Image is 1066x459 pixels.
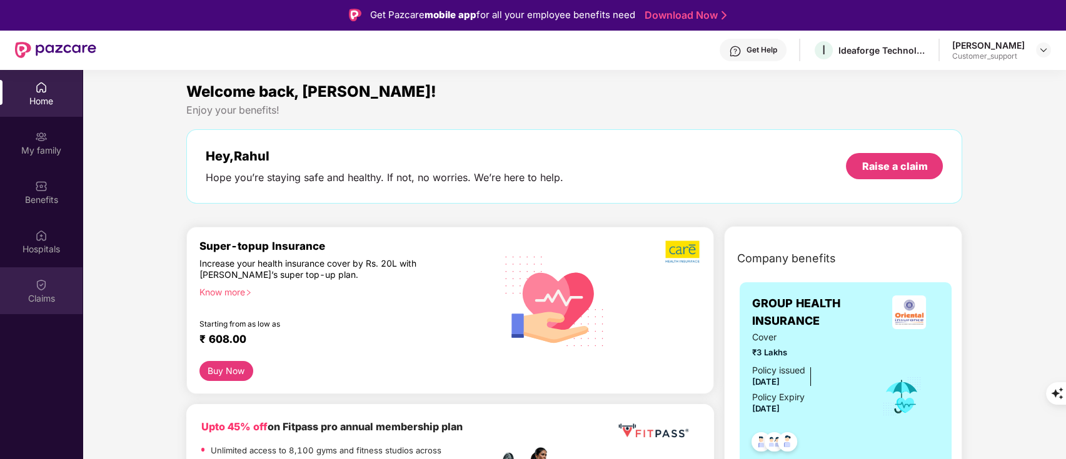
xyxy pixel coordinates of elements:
div: Get Pazcare for all your employee benefits need [370,7,635,22]
img: Logo [349,9,361,21]
span: ₹3 Lakhs [752,346,864,359]
img: svg+xml;base64,PHN2ZyBpZD0iSG9zcGl0YWxzIiB4bWxucz0iaHR0cDovL3d3dy53My5vcmcvMjAwMC9zdmciIHdpZHRoPS... [35,229,48,242]
div: Raise a claim [862,159,927,173]
img: svg+xml;base64,PHN2ZyB4bWxucz0iaHR0cDovL3d3dy53My5vcmcvMjAwMC9zdmciIHdpZHRoPSI0OC45NDMiIGhlaWdodD... [772,428,803,459]
img: svg+xml;base64,PHN2ZyBpZD0iSG9tZSIgeG1sbnM9Imh0dHA6Ly93d3cudzMub3JnLzIwMDAvc3ZnIiB3aWR0aD0iMjAiIG... [35,81,48,94]
img: svg+xml;base64,PHN2ZyBpZD0iQ2xhaW0iIHhtbG5zPSJodHRwOi8vd3d3LnczLm9yZy8yMDAwL3N2ZyIgd2lkdGg9IjIwIi... [35,279,48,291]
img: svg+xml;base64,PHN2ZyB4bWxucz0iaHR0cDovL3d3dy53My5vcmcvMjAwMC9zdmciIHdpZHRoPSI0OC45NDMiIGhlaWdodD... [746,428,777,459]
div: Get Help [747,45,777,55]
b: on Fitpass pro annual membership plan [201,420,463,433]
div: Increase your health insurance cover by Rs. 20L with [PERSON_NAME]’s super top-up plan. [199,258,438,281]
span: [DATE] [752,377,780,387]
img: icon [882,376,922,417]
span: GROUP HEALTH INSURANCE [752,295,878,330]
span: I [822,42,825,57]
img: Stroke [722,9,727,22]
img: insurerLogo [892,295,926,329]
img: svg+xml;base64,PHN2ZyB4bWxucz0iaHR0cDovL3d3dy53My5vcmcvMjAwMC9zdmciIHhtbG5zOnhsaW5rPSJodHRwOi8vd3... [495,240,615,361]
img: fppp.png [616,419,691,442]
div: Know more [199,287,485,295]
img: svg+xml;base64,PHN2ZyBpZD0iQmVuZWZpdHMiIHhtbG5zPSJodHRwOi8vd3d3LnczLm9yZy8yMDAwL3N2ZyIgd2lkdGg9Ij... [35,180,48,192]
strong: mobile app [425,9,476,21]
div: Hey, Rahul [206,149,563,164]
img: svg+xml;base64,PHN2ZyBpZD0iSGVscC0zMngzMiIgeG1sbnM9Imh0dHA6Ly93d3cudzMub3JnLzIwMDAvc3ZnIiB3aWR0aD... [729,45,742,57]
div: Super-topup Insurance [199,240,492,252]
div: Enjoy your benefits! [186,104,963,117]
span: Welcome back, [PERSON_NAME]! [186,82,436,101]
b: Upto 45% off [201,420,268,433]
img: svg+xml;base64,PHN2ZyB4bWxucz0iaHR0cDovL3d3dy53My5vcmcvMjAwMC9zdmciIHdpZHRoPSI0OC45MTUiIGhlaWdodD... [759,428,790,459]
div: Policy issued [752,363,805,377]
span: Company benefits [737,250,836,267]
span: [DATE] [752,403,780,413]
span: right [245,289,252,296]
div: [PERSON_NAME] [952,39,1025,51]
img: svg+xml;base64,PHN2ZyBpZD0iRHJvcGRvd24tMzJ4MzIiIHhtbG5zPSJodHRwOi8vd3d3LnczLm9yZy8yMDAwL3N2ZyIgd2... [1038,45,1048,55]
img: New Pazcare Logo [15,42,96,58]
div: Policy Expiry [752,390,805,404]
button: Buy Now [199,361,254,381]
div: Ideaforge Technology Ltd [838,44,926,56]
span: Cover [752,330,864,344]
img: svg+xml;base64,PHN2ZyB3aWR0aD0iMjAiIGhlaWdodD0iMjAiIHZpZXdCb3g9IjAgMCAyMCAyMCIgZmlsbD0ibm9uZSIgeG... [35,131,48,143]
div: Customer_support [952,51,1025,61]
div: Starting from as low as [199,319,439,328]
div: ₹ 608.00 [199,333,480,348]
a: Download Now [645,9,723,22]
div: Hope you’re staying safe and healthy. If not, no worries. We’re here to help. [206,171,563,184]
img: b5dec4f62d2307b9de63beb79f102df3.png [665,240,701,264]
